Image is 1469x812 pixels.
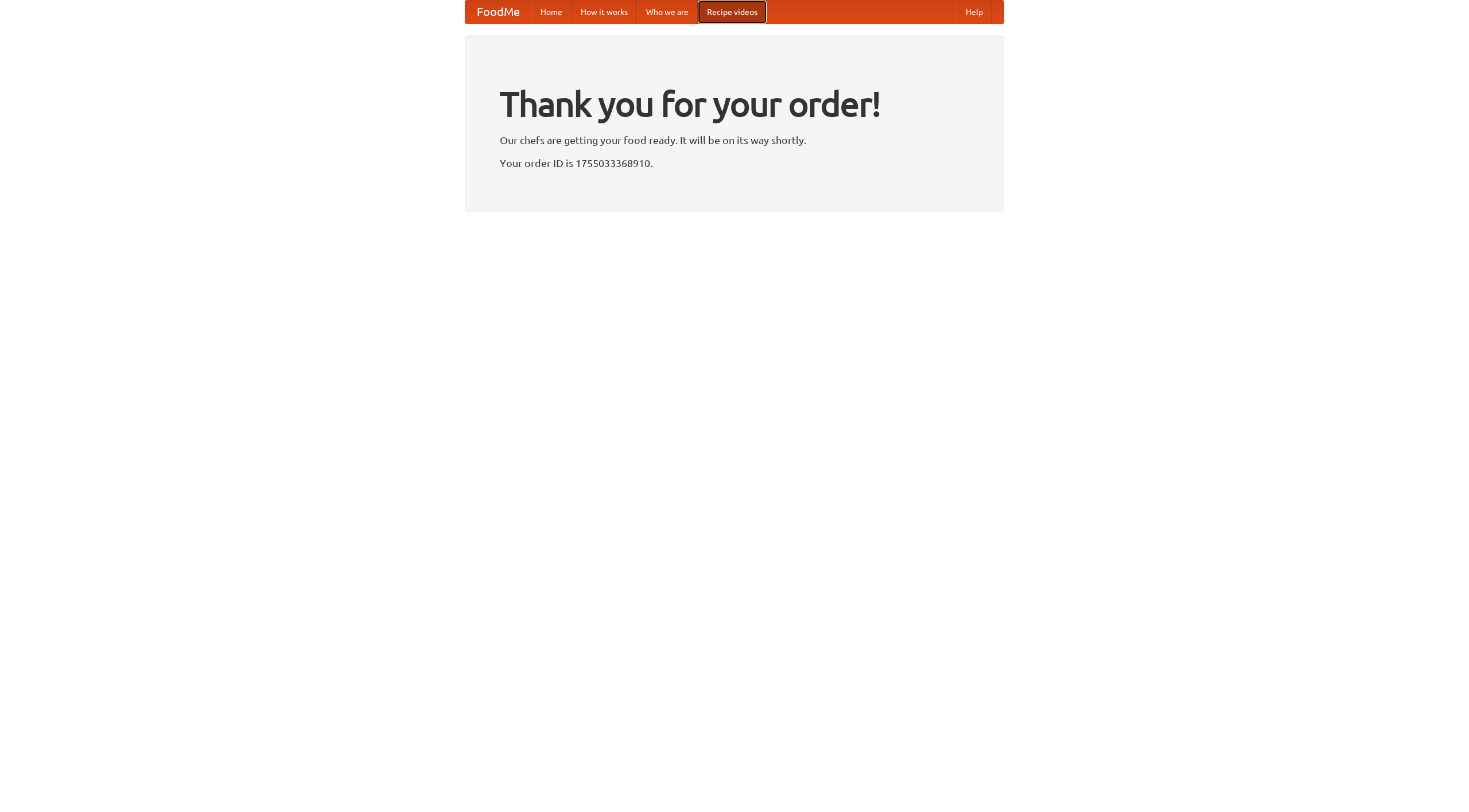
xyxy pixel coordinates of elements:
a: How it works [572,1,637,24]
a: FoodMe [465,1,531,24]
a: Home [531,1,572,24]
p: Your order ID is 1755033368910. [500,154,969,172]
p: Our chefs are getting your food ready. It will be on its way shortly. [500,131,969,149]
a: Recipe videos [698,1,767,24]
a: Help [957,1,992,24]
h1: Thank you for your order! [500,76,969,131]
a: Who we are [637,1,698,24]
